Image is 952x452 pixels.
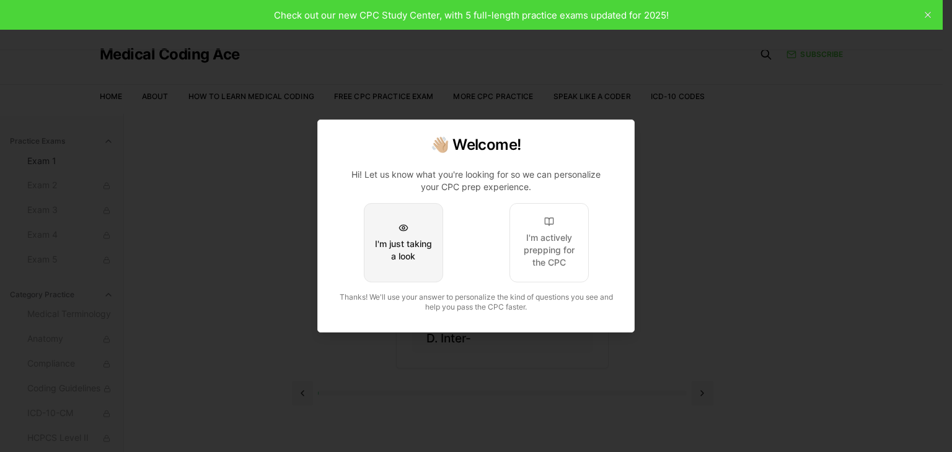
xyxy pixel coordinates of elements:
[333,135,619,155] h2: 👋🏼 Welcome!
[374,238,433,263] div: I'm just taking a look
[520,232,578,269] div: I'm actively prepping for the CPC
[509,203,589,282] button: I'm actively prepping for the CPC
[340,292,613,311] span: Thanks! We'll use your answer to personalize the kind of questions you see and help you pass the ...
[364,203,443,282] button: I'm just taking a look
[343,168,609,193] p: Hi! Let us know what you're looking for so we can personalize your CPC prep experience.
